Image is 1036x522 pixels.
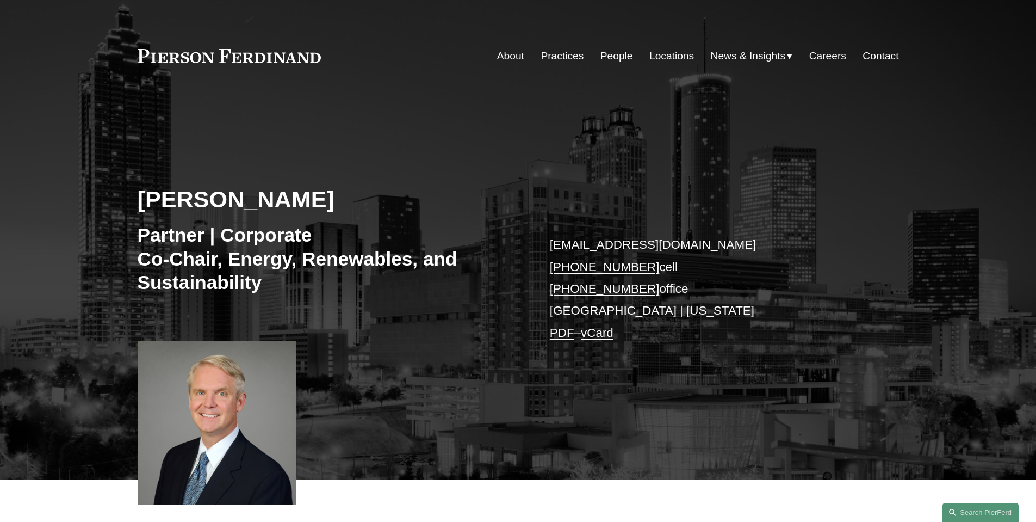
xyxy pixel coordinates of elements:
a: Careers [809,46,846,66]
h2: [PERSON_NAME] [138,185,518,213]
h3: Partner | Corporate Co-Chair, Energy, Renewables, and Sustainability [138,223,518,294]
a: [PHONE_NUMBER] [550,260,660,274]
span: News & Insights [711,47,786,66]
a: vCard [581,326,613,340]
p: cell office [GEOGRAPHIC_DATA] | [US_STATE] – [550,234,867,344]
a: Search this site [942,503,1019,522]
a: Locations [649,46,694,66]
a: Practices [541,46,584,66]
a: People [600,46,633,66]
a: folder dropdown [711,46,793,66]
a: [PHONE_NUMBER] [550,282,660,296]
a: PDF [550,326,574,340]
a: Contact [863,46,898,66]
a: [EMAIL_ADDRESS][DOMAIN_NAME] [550,238,756,251]
a: About [497,46,524,66]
